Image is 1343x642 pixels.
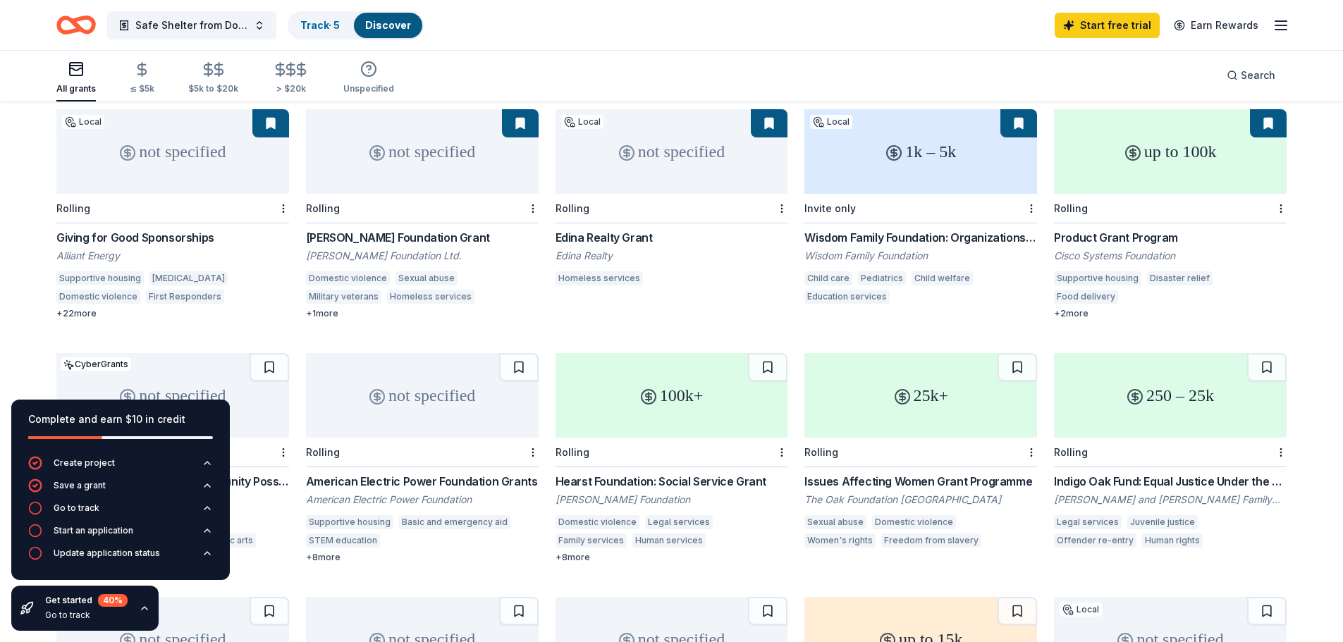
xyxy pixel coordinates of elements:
div: 250 – 25k [1054,353,1287,438]
div: Rolling [1054,446,1088,458]
button: Update application status [28,546,213,569]
div: All grants [56,83,96,94]
div: Issues Affecting Women Grant Programme [804,473,1037,490]
div: Military veterans [306,290,381,304]
a: 250 – 25kRollingIndigo Oak Fund: Equal Justice Under the Law[PERSON_NAME] and [PERSON_NAME] Famil... [1054,353,1287,552]
div: up to 100k [1054,109,1287,194]
a: Track· 5 [300,19,340,31]
div: Supportive housing [306,515,393,529]
a: Start free trial [1055,13,1160,38]
div: + 8 more [556,552,788,563]
div: + 1 more [306,308,539,319]
a: not specifiedRollingAmerican Electric Power Foundation GrantsAmerican Electric Power FoundationSu... [306,353,539,563]
button: Start an application [28,524,213,546]
div: Indigo Oak Fund: Equal Justice Under the Law [1054,473,1287,490]
div: 25k+ [804,353,1037,438]
div: [PERSON_NAME] Foundation Grant [306,229,539,246]
div: Domestic violence [306,271,390,285]
div: Family services [556,533,627,548]
div: Go to track [54,502,99,514]
span: Search [1241,67,1275,84]
button: Create project [28,456,213,479]
div: Supportive housing [56,271,144,285]
button: ≤ $5k [130,56,154,101]
div: Local [810,115,852,129]
div: 40 % [98,594,128,607]
div: Rolling [56,202,90,214]
button: All grants [56,55,96,101]
button: > $20k [272,56,309,101]
div: not specified [306,109,539,194]
div: Legal services [1054,515,1122,529]
div: Rolling [556,202,589,214]
div: STEM education [306,533,380,548]
div: $5k to $20k [188,83,238,94]
div: Homeless services [556,271,643,285]
div: Pediatrics [858,271,906,285]
div: Invite only [804,202,856,214]
div: Sexual abuse [395,271,458,285]
div: not specified [306,353,539,438]
div: [PERSON_NAME] and [PERSON_NAME] Family Foundation [1054,493,1287,507]
div: Alliant Energy [56,249,289,263]
div: Save a grant [54,480,106,491]
button: $5k to $20k [188,56,238,101]
div: American Electric Power Foundation [306,493,539,507]
div: 1k – 5k [804,109,1037,194]
div: First Responders [146,290,224,304]
div: Wisdom Family Foundation [804,249,1037,263]
a: 1k – 5kLocalInvite onlyWisdom Family Foundation: Organizations GrantWisdom Family FoundationChild... [804,109,1037,308]
div: Human rights [1142,533,1203,548]
div: Product Grant Program [1054,229,1287,246]
div: > $20k [272,83,309,94]
div: Local [62,115,104,129]
div: Edina Realty Grant [556,229,788,246]
div: Rolling [306,446,340,458]
div: + 22 more [56,308,289,319]
a: up to 100kRollingProduct Grant ProgramCisco Systems FoundationSupportive housingDisaster reliefFo... [1054,109,1287,319]
div: American Electric Power Foundation Grants [306,473,539,490]
div: Edina Realty [556,249,788,263]
a: not specifiedLocalRollingEdina Realty GrantEdina RealtyHomeless services [556,109,788,290]
div: Local [1060,603,1102,617]
div: CyberGrants [61,357,131,371]
div: Domestic violence [556,515,639,529]
div: Create project [54,457,115,469]
div: Go to track [45,610,128,621]
div: Local [561,115,603,129]
a: Discover [365,19,411,31]
div: Giving for Good Sponsorships [56,229,289,246]
div: Rolling [556,446,589,458]
div: Get started [45,594,128,607]
div: [PERSON_NAME] Foundation Ltd. [306,249,539,263]
button: Search [1215,61,1287,89]
div: Juvenile justice [1127,515,1198,529]
button: Unspecified [343,55,394,101]
div: Domestic violence [56,290,140,304]
div: Unspecified [343,83,394,94]
a: 25k+RollingIssues Affecting Women Grant ProgrammeThe Oak Foundation [GEOGRAPHIC_DATA]Sexual abuse... [804,353,1037,552]
div: Hearst Foundation: Social Service Grant [556,473,788,490]
div: Sexual abuse [804,515,866,529]
a: not specifiedLocalRollingGiving for Good SponsorshipsAlliant EnergySupportive housing[MEDICAL_DAT... [56,109,289,319]
div: Freedom from slavery [881,533,981,548]
div: Basic and emergency aid [399,515,510,529]
div: Disaster relief [1147,271,1213,285]
div: Rolling [804,446,838,458]
div: Wisdom Family Foundation: Organizations Grant [804,229,1037,246]
span: Safe Shelter from Domestic Violence [135,17,248,34]
button: Go to track [28,501,213,524]
div: Food delivery [1054,290,1118,304]
div: not specified [56,109,289,194]
div: Legal services [645,515,713,529]
div: Start an application [54,525,133,536]
div: Rolling [1054,202,1088,214]
div: 100k+ [556,353,788,438]
div: + 8 more [306,552,539,563]
div: Women's rights [804,533,876,548]
div: not specified [556,109,788,194]
div: Supportive housing [1054,271,1141,285]
div: not specified [56,353,289,438]
a: Home [56,8,96,42]
a: not specifiedRolling[PERSON_NAME] Foundation Grant[PERSON_NAME] Foundation Ltd.Domestic violenceS... [306,109,539,319]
